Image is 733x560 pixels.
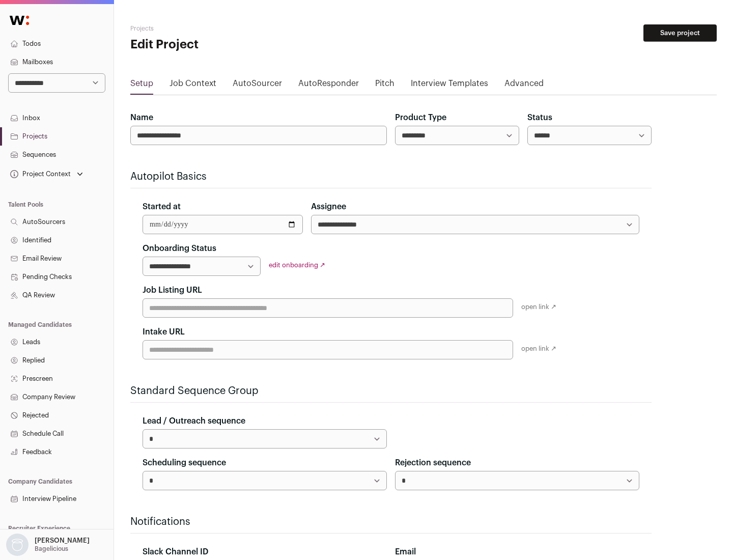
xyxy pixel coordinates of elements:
[4,534,92,556] button: Open dropdown
[130,170,652,184] h2: Autopilot Basics
[130,24,326,33] h2: Projects
[411,77,488,94] a: Interview Templates
[35,545,68,553] p: Bagelicious
[130,111,153,124] label: Name
[130,384,652,398] h2: Standard Sequence Group
[6,534,29,556] img: nopic.png
[143,415,245,427] label: Lead / Outreach sequence
[311,201,346,213] label: Assignee
[8,170,71,178] div: Project Context
[8,167,85,181] button: Open dropdown
[395,546,639,558] div: Email
[504,77,544,94] a: Advanced
[143,242,216,255] label: Onboarding Status
[4,10,35,31] img: Wellfound
[130,515,652,529] h2: Notifications
[527,111,552,124] label: Status
[269,262,325,268] a: edit onboarding ↗
[143,326,185,338] label: Intake URL
[143,457,226,469] label: Scheduling sequence
[130,37,326,53] h1: Edit Project
[130,77,153,94] a: Setup
[35,537,90,545] p: [PERSON_NAME]
[143,284,202,296] label: Job Listing URL
[298,77,359,94] a: AutoResponder
[395,111,446,124] label: Product Type
[375,77,394,94] a: Pitch
[170,77,216,94] a: Job Context
[143,201,181,213] label: Started at
[643,24,717,42] button: Save project
[143,546,208,558] label: Slack Channel ID
[395,457,471,469] label: Rejection sequence
[233,77,282,94] a: AutoSourcer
